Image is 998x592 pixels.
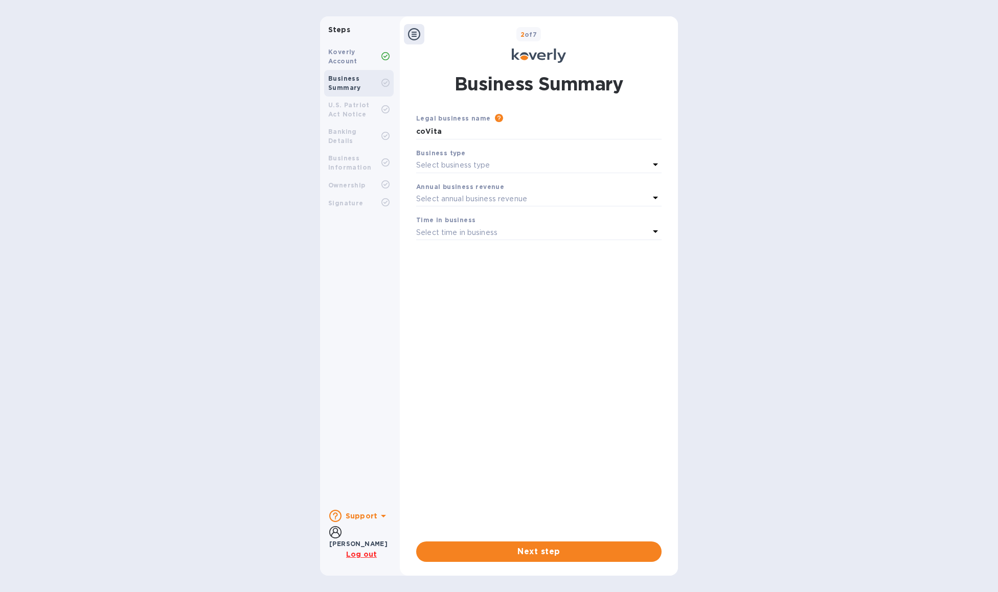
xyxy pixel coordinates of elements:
b: Support [346,512,377,520]
button: Next step [416,541,662,562]
b: Banking Details [328,128,357,145]
span: 2 [520,31,525,38]
span: Next step [424,546,653,558]
b: Legal business name [416,114,491,122]
b: Time in business [416,216,475,224]
b: Business type [416,149,465,157]
p: Select business type [416,160,490,171]
b: U.S. Patriot Act Notice [328,101,370,118]
b: Annual business revenue [416,183,504,191]
b: [PERSON_NAME] [329,540,388,548]
b: Ownership [328,181,366,189]
p: Select time in business [416,227,497,238]
b: Business Summary [328,75,361,91]
input: Enter legal business name [416,124,662,139]
b: Koverly Account [328,48,357,65]
b: Signature [328,199,364,207]
b: Business Information [328,154,371,171]
b: of 7 [520,31,537,38]
p: Select annual business revenue [416,194,527,204]
b: Steps [328,26,350,34]
h1: Business Summary [455,71,623,97]
u: Log out [346,550,377,558]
